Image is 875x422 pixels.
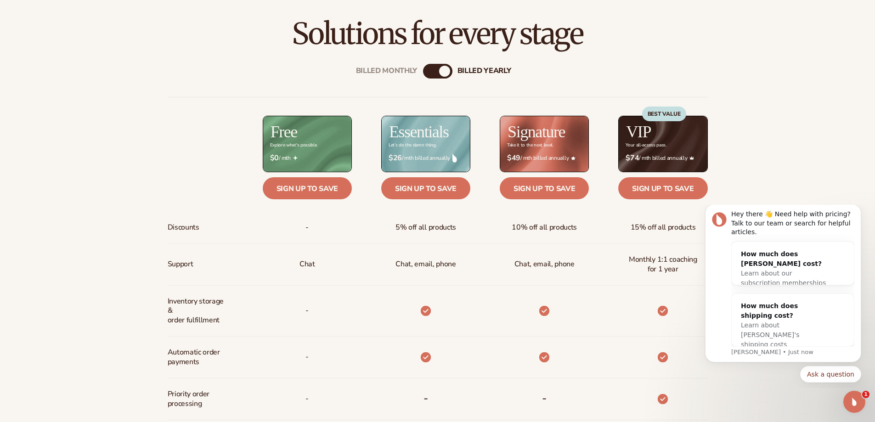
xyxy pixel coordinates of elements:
img: Free_Icon_bb6e7c7e-73f8-44bd-8ed0-223ea0fc522e.png [293,156,298,160]
img: logo_orange.svg [15,15,22,22]
strong: $49 [507,154,520,163]
img: Essentials_BG_9050f826-5aa9-47d9-a362-757b82c62641.jpg [382,116,470,172]
img: tab_domain_overview_orange.svg [25,53,32,61]
div: Take it to the next level. [507,143,553,148]
img: VIP_BG_199964bd-3653-43bc-8a67-789d2d7717b9.jpg [619,116,707,172]
div: billed Yearly [457,67,511,75]
span: Learn about [PERSON_NAME]'s shipping costs [50,117,108,143]
div: Keywords by Traffic [102,54,155,60]
img: Signature_BG_eeb718c8-65ac-49e3-a4e5-327c6aa73146.jpg [500,116,588,172]
img: tab_keywords_by_traffic_grey.svg [91,53,99,61]
span: / mth billed annually [626,154,700,163]
div: Domain: [DOMAIN_NAME] [24,24,101,31]
span: Monthly 1:1 coaching for 1 year [626,251,700,278]
span: - [305,349,309,366]
strong: $0 [270,154,279,163]
div: Quick reply options [14,161,170,178]
div: Domain Overview [35,54,82,60]
span: / mth billed annually [389,154,463,163]
div: Let’s do the damn thing. [389,143,436,148]
p: Message from Lee, sent Just now [40,143,163,152]
img: drop.png [452,154,457,162]
span: / mth [270,154,344,163]
span: Discounts [168,219,199,236]
img: free_bg.png [263,116,351,172]
span: 15% off all products [631,219,696,236]
h2: Solutions for every stage [26,18,849,49]
a: Sign up to save [618,177,707,199]
b: - [542,391,547,405]
div: v 4.0.25 [26,15,45,22]
span: Learn about our subscription memberships [50,65,135,82]
div: Hey there 👋 Need help with pricing? Talk to our team or search for helpful articles. [40,5,163,32]
strong: $74 [626,154,639,163]
p: - [305,302,309,319]
span: 5% off all products [395,219,456,236]
h2: Essentials [389,124,449,140]
span: 1 [862,391,869,398]
div: How much does [PERSON_NAME] cost?Learn about our subscription memberships [40,37,144,90]
div: How much does [PERSON_NAME] cost? [50,45,135,64]
img: Star_6.png [571,156,576,160]
div: Billed Monthly [356,67,418,75]
span: Chat, email, phone [514,256,575,273]
a: Sign up to save [263,177,352,199]
span: Inventory storage & order fulfillment [168,293,229,329]
img: website_grey.svg [15,24,22,31]
div: How much does shipping cost? [50,96,135,116]
iframe: Intercom live chat [843,391,865,413]
span: Support [168,256,193,273]
span: Priority order processing [168,386,229,412]
span: - [305,390,309,407]
iframe: Intercom notifications message [691,205,875,388]
p: Chat, email, phone [395,256,456,273]
b: - [423,391,428,405]
h2: Signature [508,124,565,140]
div: How much does shipping cost?Learn about [PERSON_NAME]'s shipping costs [40,89,144,152]
span: Automatic order payments [168,344,229,371]
div: Message content [40,5,163,142]
button: Quick reply: Ask a question [109,161,170,178]
span: 10% off all products [512,219,577,236]
h2: VIP [626,124,651,140]
p: Chat [299,256,315,273]
span: / mth billed annually [507,154,581,163]
h2: Free [271,124,297,140]
div: BEST VALUE [642,107,686,121]
strong: $26 [389,154,402,163]
a: Sign up to save [500,177,589,199]
div: Your all-access pass. [626,143,666,148]
a: Sign up to save [381,177,470,199]
span: - [305,219,309,236]
div: Explore what's possible. [270,143,317,148]
img: Crown_2d87c031-1b5a-4345-8312-a4356ddcde98.png [689,156,694,160]
img: Profile image for Lee [21,7,35,22]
